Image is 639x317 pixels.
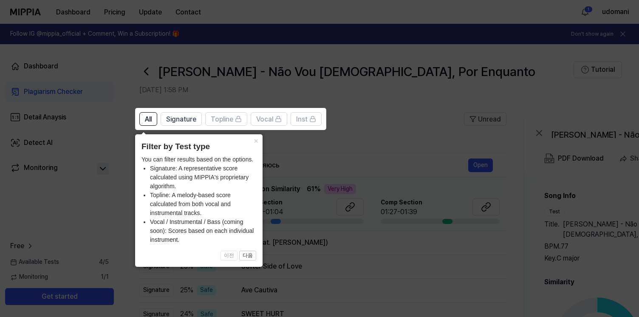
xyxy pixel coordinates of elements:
[291,112,322,126] button: Inst
[145,114,152,125] span: All
[296,114,308,125] span: Inst
[256,114,273,125] span: Vocal
[205,112,247,126] button: Topline
[239,251,256,261] button: 다음
[150,191,256,218] li: Topline: A melody-based score calculated from both vocal and instrumental tracks.
[251,112,287,126] button: Vocal
[161,112,202,126] button: Signature
[141,155,256,244] div: You can filter results based on the options.
[141,141,256,153] header: Filter by Test type
[166,114,196,125] span: Signature
[150,218,256,244] li: Vocal / Instrumental / Bass (coming soon): Scores based on each individual instrument.
[211,114,233,125] span: Topline
[249,134,263,146] button: Close
[139,112,157,126] button: All
[150,164,256,191] li: Signature: A representative score calculated using MIPPIA's proprietary algorithm.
